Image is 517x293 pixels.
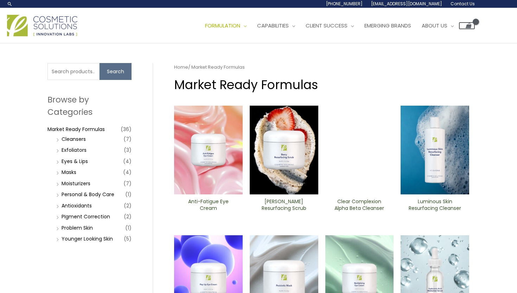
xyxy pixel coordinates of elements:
span: (1) [125,223,132,233]
span: Formulation [205,22,240,29]
a: Emerging Brands [359,15,416,36]
span: Emerging Brands [364,22,411,29]
a: About Us [416,15,459,36]
input: Search products… [47,63,100,80]
span: (2) [124,212,132,222]
a: Eyes & Lips [62,158,88,165]
img: Luminous Skin Resurfacing ​Cleanser [401,106,469,194]
a: Formulation [200,15,252,36]
span: (7) [123,179,132,188]
img: Anti Fatigue Eye Cream [174,106,243,194]
button: Search [100,63,132,80]
a: PIgment Correction [62,213,110,220]
a: View Shopping Cart, empty [459,22,475,29]
h2: Luminous Skin Resurfacing ​Cleanser [407,198,463,212]
span: (5) [124,234,132,244]
a: Cleansers [62,136,86,143]
h2: Browse by Categories [47,94,132,118]
a: [PERSON_NAME] Resurfacing Scrub [256,198,312,214]
a: Clear Complexion Alpha Beta ​Cleanser [331,198,388,214]
span: (7) [123,134,132,144]
span: [PHONE_NUMBER] [326,1,363,7]
h1: Market Ready Formulas [174,76,469,93]
span: (2) [124,201,132,211]
a: Younger Looking Skin [62,235,113,242]
img: Berry Resurfacing Scrub [250,106,318,194]
a: Problem Skin [62,224,93,231]
span: Contact Us [451,1,475,7]
h2: Clear Complexion Alpha Beta ​Cleanser [331,198,388,212]
span: (36) [121,124,132,134]
a: Luminous Skin Resurfacing ​Cleanser [407,198,463,214]
h2: [PERSON_NAME] Resurfacing Scrub [256,198,312,212]
a: Anti-Fatigue Eye Cream [180,198,237,214]
a: Antioxidants [62,202,92,209]
span: (4) [123,156,132,166]
a: Client Success [300,15,359,36]
span: [EMAIL_ADDRESS][DOMAIN_NAME] [371,1,442,7]
a: Masks [62,169,76,176]
a: Capabilities [252,15,300,36]
h2: Anti-Fatigue Eye Cream [180,198,237,212]
img: Clear Complexion Alpha Beta ​Cleanser [325,106,394,194]
a: Home [174,64,188,70]
a: Exfoliators [62,146,87,154]
a: Moisturizers [62,180,90,187]
nav: Site Navigation [194,15,475,36]
span: Capabilities [257,22,289,29]
img: Cosmetic Solutions Logo [7,15,77,36]
span: (4) [123,167,132,177]
a: Personal & Body Care [62,191,114,198]
span: Client Success [306,22,347,29]
a: Market Ready Formulas [47,126,105,133]
span: (1) [125,189,132,199]
span: About Us [422,22,447,29]
a: Search icon link [7,1,13,7]
span: (3) [124,145,132,155]
nav: Breadcrumb [174,63,469,71]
